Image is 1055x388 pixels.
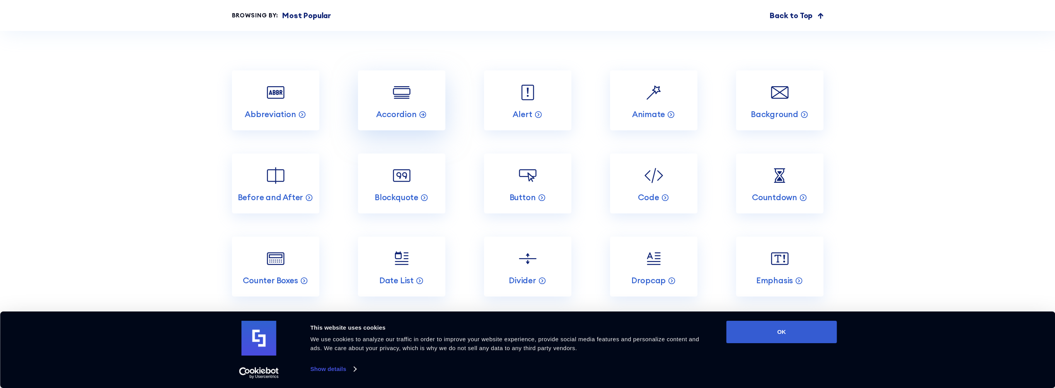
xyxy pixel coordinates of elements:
p: Back to Top [770,10,813,21]
a: Usercentrics Cookiebot - opens in a new window [225,367,293,379]
a: Button [484,153,571,213]
img: Blockquote [390,164,413,187]
button: OK [726,321,837,343]
p: Countdown [752,192,797,203]
p: Background [751,109,798,119]
p: Date List [379,275,414,286]
a: Date List [358,237,445,296]
a: Dropcap [610,237,697,296]
img: Countdown [768,164,791,187]
a: Divider [484,237,571,296]
p: Alert [513,109,532,119]
img: Accordion [390,81,413,104]
p: Abbreviation [245,109,296,119]
img: Animate [642,81,665,104]
a: Microsoft 365 [336,23,387,32]
p: Emphasis [756,275,793,286]
img: Alert [516,81,539,104]
p: Before and After [238,192,303,203]
div: This website uses cookies [310,323,709,332]
img: Counter Boxes [264,247,287,270]
img: Abbreviation [264,81,287,104]
p: Most Popular [282,10,331,21]
img: Before and After [264,164,287,187]
a: Code [610,153,697,213]
img: Date List [390,247,413,270]
img: Dropcap [642,247,665,270]
span: We use cookies to analyze our traffic in order to improve your website experience, provide social... [310,336,699,351]
a: Back to Top [770,10,823,21]
p: Dropcap [631,275,666,286]
a: Countdown [736,153,823,213]
a: Blockquote [358,153,445,213]
img: Background [768,81,791,104]
a: Abbreviation [232,70,319,130]
a: Background [736,70,823,130]
a: Accordion [358,70,445,130]
div: Browsing by: [232,11,279,20]
img: Code [642,164,665,187]
a: Counter Boxes [232,237,319,296]
p: Code [638,192,659,203]
img: Emphasis [768,247,791,270]
p: Divider [509,275,536,286]
img: Divider [516,247,539,270]
p: Counter Boxes [243,275,298,286]
p: Animate [632,109,665,119]
a: Alert [484,70,571,130]
p: Accordion [376,109,416,119]
a: Animate [610,70,697,130]
p: Button [510,192,536,203]
img: logo [242,321,276,356]
a: Emphasis [736,237,823,296]
a: Before and After [232,153,319,213]
img: Button [516,164,539,187]
p: Blockquote [375,192,418,203]
a: Show details [310,363,356,375]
